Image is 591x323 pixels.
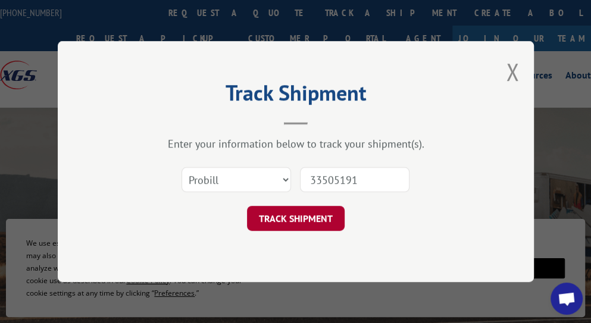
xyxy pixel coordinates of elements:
h2: Track Shipment [117,84,474,107]
button: Close modal [506,56,519,87]
button: TRACK SHIPMENT [247,206,345,231]
input: Number(s) [300,167,409,192]
a: Open chat [551,283,583,315]
div: Enter your information below to track your shipment(s). [117,137,474,150]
